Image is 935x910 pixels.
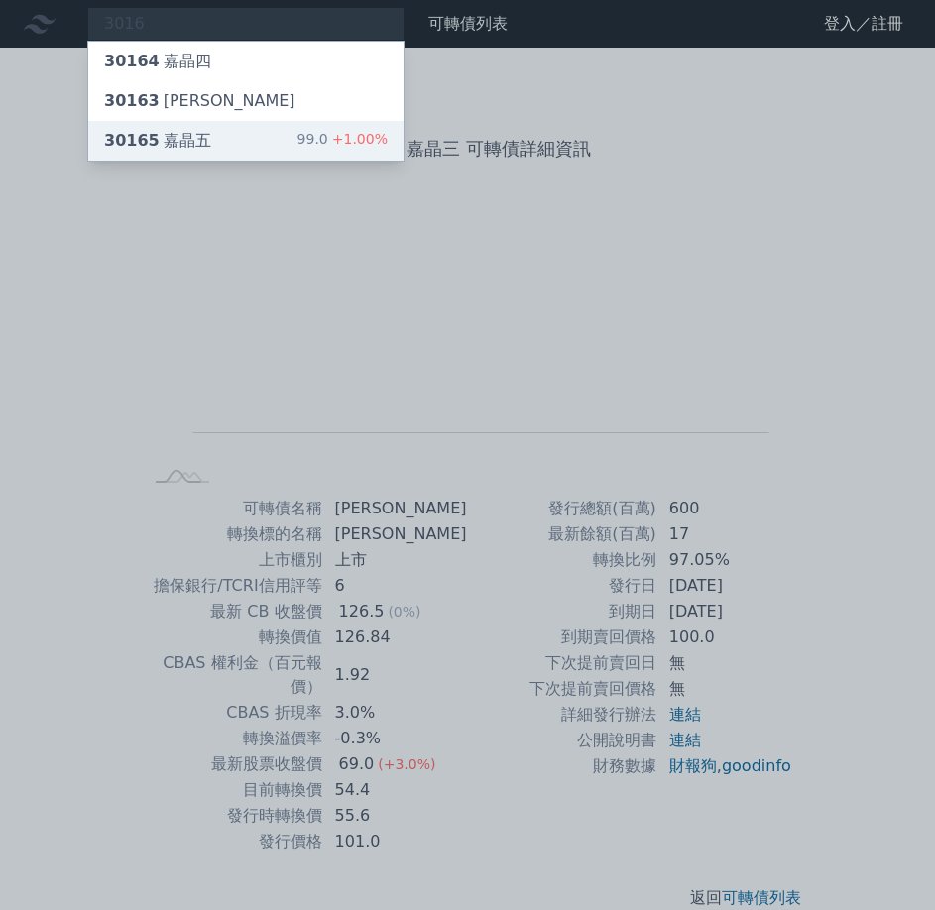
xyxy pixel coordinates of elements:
a: 30164嘉晶四 [88,42,404,81]
div: [PERSON_NAME] [104,89,295,113]
div: 嘉晶五 [104,129,211,153]
span: 30165 [104,131,160,150]
div: 嘉晶四 [104,50,211,73]
a: 30165嘉晶五 99.0+1.00% [88,121,404,161]
span: 30163 [104,91,160,110]
span: +1.00% [328,131,388,147]
span: 30164 [104,52,160,70]
a: 30163[PERSON_NAME] [88,81,404,121]
div: 99.0 [297,129,388,153]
